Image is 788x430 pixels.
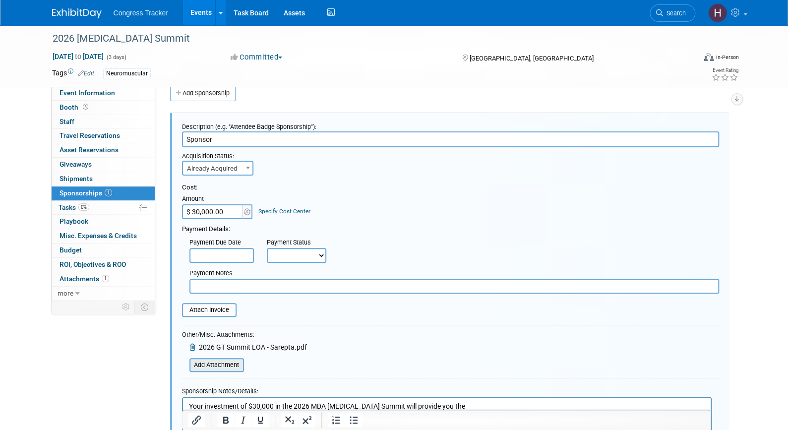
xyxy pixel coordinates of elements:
span: Tasks [59,203,89,211]
span: Search [663,9,686,17]
a: Budget [52,244,155,257]
div: Payment Due Date [189,238,252,248]
div: Other/Misc. Attachments: [182,330,307,342]
span: Sponsorships [60,189,112,197]
div: Event Format [637,52,739,66]
a: Shipments [52,172,155,186]
span: Budget [60,246,82,254]
div: Amount [182,194,254,204]
span: Congress Tracker [114,9,168,17]
a: Playbook [52,215,155,229]
div: Payment Details: [182,219,719,234]
td: Personalize Event Tab Strip [118,301,135,313]
span: 1 [102,275,109,282]
span: Event Information [60,89,115,97]
a: Sponsorships1 [52,186,155,200]
a: Staff [52,115,155,129]
a: Travel Reservations [52,129,155,143]
span: Shipments [60,175,93,183]
a: ROI, Objectives & ROO [52,258,155,272]
span: 0% [78,203,89,211]
span: Staff [60,118,74,125]
img: Heather Jones [708,3,727,22]
span: Asset Reservations [60,146,119,154]
span: Misc. Expenses & Credits [60,232,137,240]
button: Italic [235,413,251,427]
div: Cost: [182,183,719,192]
button: Bold [217,413,234,427]
td: Tags [52,68,94,79]
span: 2026 GT Summit LOA - Sarepta.pdf [199,343,307,351]
div: 2026 [MEDICAL_DATA] Summit [49,30,680,48]
span: ROI, Objectives & ROO [60,260,126,268]
a: Event Information [52,86,155,100]
span: 1 [105,189,112,196]
span: to [73,53,83,61]
button: Subscript [281,413,298,427]
img: ExhibitDay [52,8,102,18]
a: Booth [52,101,155,115]
div: Neuromuscular [103,68,151,79]
a: Tasks0% [52,201,155,215]
span: Already Acquired [182,161,254,176]
a: Giveaways [52,158,155,172]
body: Rich Text Area. Press ALT-0 for help. [5,4,523,82]
div: Payment Status [267,238,333,248]
span: [DATE] [DATE] [52,52,104,61]
div: Sponsorship Notes/Details: [182,382,712,397]
img: Format-Inperson.png [704,53,714,61]
span: Attachments [60,275,109,283]
button: Underline [252,413,269,427]
span: Booth [60,103,90,111]
span: [GEOGRAPHIC_DATA], [GEOGRAPHIC_DATA] [470,55,594,62]
div: Description (e.g. "Attendee Badge Sponsorship"): [182,118,719,131]
a: Asset Reservations [52,143,155,157]
a: Edit [78,70,94,77]
button: Committed [227,52,286,62]
td: Toggle Event Tabs [134,301,155,313]
div: Payment Notes [189,269,719,279]
div: Acquisition Status: [182,147,259,161]
span: (3 days) [106,54,126,61]
a: Search [650,4,695,22]
span: Playbook [60,217,88,225]
span: Giveaways [60,160,92,168]
div: Event Rating [711,68,738,73]
span: Travel Reservations [60,131,120,139]
a: more [52,287,155,301]
a: Misc. Expenses & Credits [52,229,155,243]
p: Your investment of $30,000 in the 2026 MDA [MEDICAL_DATA] Summit will provide you the following b... [6,4,522,82]
a: Attachments1 [52,272,155,286]
a: Add Sponsorship [170,85,236,101]
button: Superscript [299,413,315,427]
span: Already Acquired [183,162,253,176]
button: Bullet list [345,413,362,427]
button: Numbered list [328,413,345,427]
span: Booth not reserved yet [81,103,90,111]
a: Specify Cost Center [258,208,310,215]
button: Insert/edit link [188,413,205,427]
div: In-Person [715,54,738,61]
span: more [58,289,73,297]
